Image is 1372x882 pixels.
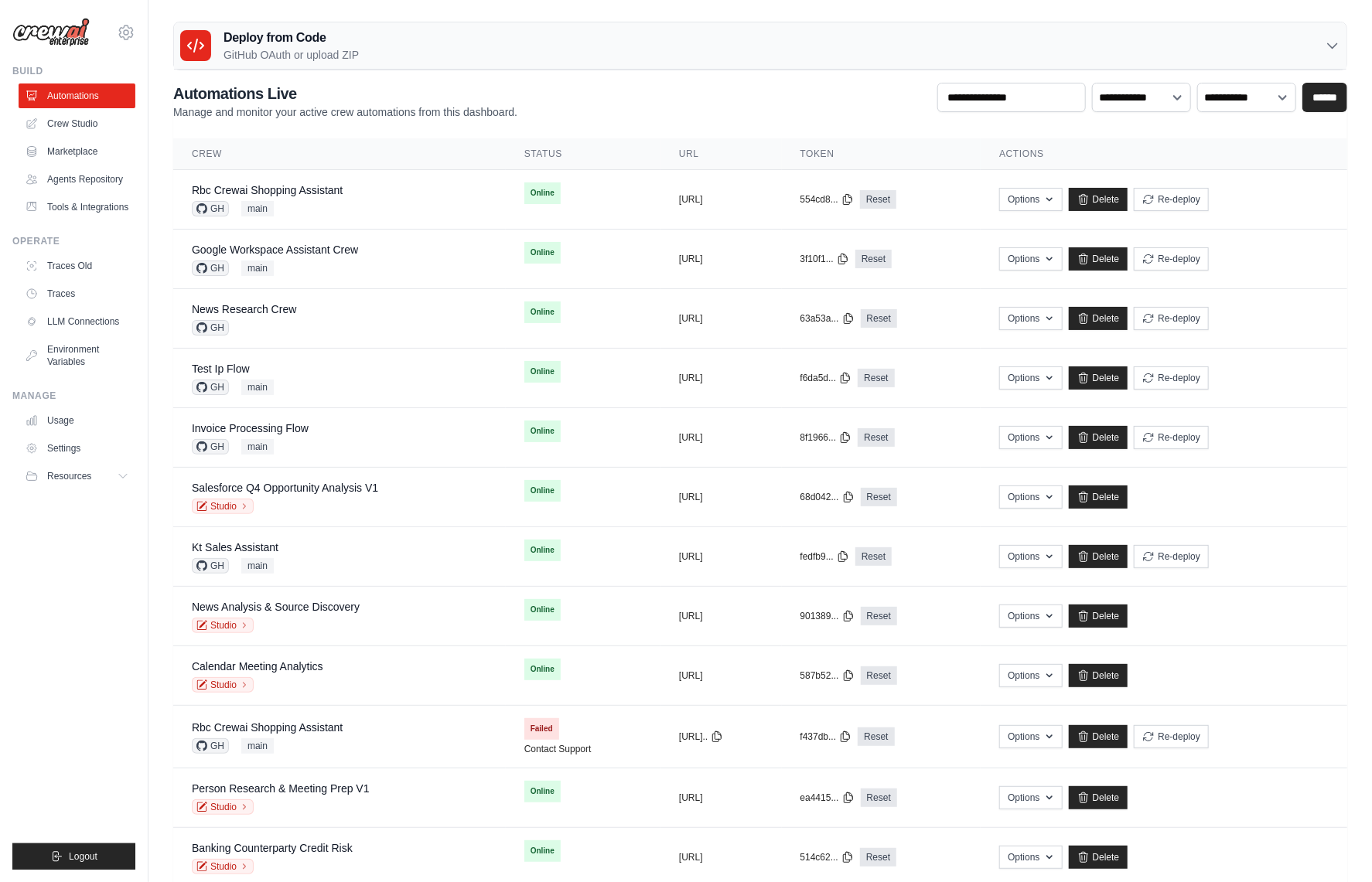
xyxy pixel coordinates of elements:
[999,664,1062,687] button: Options
[192,738,229,754] span: GH
[192,677,254,693] a: Studio
[1069,307,1128,330] a: Delete
[800,193,854,206] button: 554cd8...
[860,190,896,209] a: Reset
[1134,307,1209,330] button: Re-deploy
[524,659,561,680] span: Online
[855,547,892,566] a: Reset
[12,390,135,402] div: Manage
[506,138,660,170] th: Status
[173,83,517,104] h2: Automations Live
[192,380,229,395] span: GH
[800,851,854,863] button: 514c62...
[999,307,1062,330] button: Options
[192,541,278,553] a: Kt Sales Assistant
[800,312,855,325] button: 63a53a...
[192,363,250,375] a: Test Ip Flow
[1069,366,1128,390] a: Delete
[12,18,90,47] img: Logo
[19,337,135,374] a: Environment Variables
[192,601,360,613] a: News Analysis & Source Discovery
[192,243,358,256] a: Google Workspace Assistant Crew
[192,261,229,276] span: GH
[1069,604,1128,628] a: Delete
[47,470,91,482] span: Resources
[192,184,343,196] a: Rbc Crewai Shopping Assistant
[999,247,1062,271] button: Options
[69,850,97,863] span: Logout
[192,422,309,434] a: Invoice Processing Flow
[1069,846,1128,869] a: Delete
[224,47,359,63] p: GitHub OAuth or upload ZIP
[660,138,782,170] th: URL
[19,167,135,192] a: Agents Repository
[800,610,855,622] button: 901389...
[1134,188,1209,211] button: Re-deploy
[981,138,1347,170] th: Actions
[192,201,229,216] span: GH
[19,111,135,136] a: Crew Studio
[524,540,561,561] span: Online
[1134,366,1209,390] button: Re-deploy
[800,491,855,503] button: 68d042...
[19,436,135,461] a: Settings
[524,182,561,204] span: Online
[19,139,135,164] a: Marketplace
[999,545,1062,568] button: Options
[800,550,849,563] button: fedfb9...
[999,366,1062,390] button: Options
[999,604,1062,628] button: Options
[858,727,894,746] a: Reset
[858,369,894,387] a: Reset
[19,195,135,220] a: Tools & Integrations
[1069,485,1128,509] a: Delete
[524,599,561,621] span: Online
[800,253,849,265] button: 3f10f1...
[192,439,229,455] span: GH
[1134,725,1209,748] button: Re-deploy
[192,660,323,673] a: Calendar Meeting Analytics
[1134,426,1209,449] button: Re-deploy
[782,138,981,170] th: Token
[19,254,135,278] a: Traces Old
[1134,545,1209,568] button: Re-deploy
[192,320,229,335] span: GH
[12,235,135,247] div: Operate
[224,29,359,47] h3: Deploy from Code
[800,669,855,682] button: 587b52...
[860,848,896,867] a: Reset
[858,428,894,447] a: Reset
[19,309,135,334] a: LLM Connections
[192,482,378,494] a: Salesforce Q4 Opportunity Analysis V1
[524,781,561,802] span: Online
[192,558,229,574] span: GH
[861,788,897,807] a: Reset
[999,725,1062,748] button: Options
[1069,188,1128,211] a: Delete
[999,846,1062,869] button: Options
[800,431,852,444] button: 8f1966...
[999,485,1062,509] button: Options
[524,242,561,264] span: Online
[173,138,506,170] th: Crew
[173,104,517,120] p: Manage and monitor your active crew automations from this dashboard.
[19,281,135,306] a: Traces
[192,721,343,734] a: Rbc Crewai Shopping Assistant
[192,618,254,633] a: Studio
[19,408,135,433] a: Usage
[999,786,1062,809] button: Options
[524,421,561,442] span: Online
[241,380,274,395] span: main
[241,261,274,276] span: main
[524,840,561,862] span: Online
[861,488,897,506] a: Reset
[192,499,254,514] a: Studio
[192,842,353,854] a: Banking Counterparty Credit Risk
[1069,247,1128,271] a: Delete
[1069,664,1128,687] a: Delete
[524,301,561,323] span: Online
[192,799,254,815] a: Studio
[241,439,274,455] span: main
[12,65,135,77] div: Build
[12,843,135,870] button: Logout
